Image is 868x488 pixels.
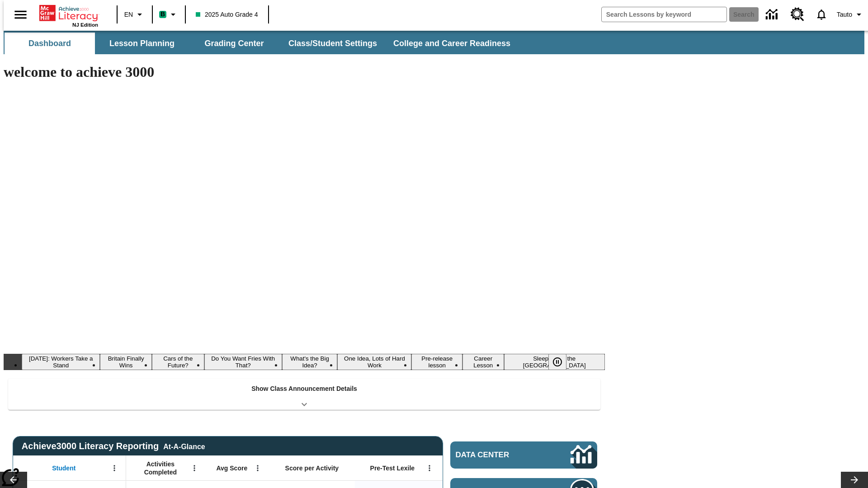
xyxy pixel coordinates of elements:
button: Slide 8 Career Lesson [462,354,504,370]
button: Open Menu [108,461,121,475]
button: College and Career Readiness [386,33,518,54]
span: Data Center [456,450,540,460]
span: Pre-Test Lexile [370,464,415,472]
button: Lesson Planning [97,33,187,54]
button: Pause [548,354,566,370]
div: At-A-Glance [163,441,205,451]
a: Notifications [810,3,833,26]
button: Slide 7 Pre-release lesson [411,354,462,370]
button: Slide 3 Cars of the Future? [152,354,204,370]
button: Lesson carousel, Next [841,472,868,488]
div: SubNavbar [4,33,519,54]
div: Pause [548,354,576,370]
input: search field [602,7,726,22]
button: Slide 1 Labor Day: Workers Take a Stand [22,354,100,370]
span: NJ Edition [72,22,98,28]
span: Avg Score [216,464,247,472]
button: Slide 4 Do You Want Fries With That? [204,354,282,370]
button: Slide 2 Britain Finally Wins [100,354,151,370]
button: Dashboard [5,33,95,54]
button: Open Menu [188,461,201,475]
a: Data Center [760,2,785,27]
button: Slide 5 What's the Big Idea? [282,354,338,370]
button: Open side menu [7,1,34,28]
button: Open Menu [251,461,264,475]
div: Show Class Announcement Details [8,379,600,410]
span: EN [124,10,133,19]
button: Open Menu [423,461,436,475]
button: Grading Center [189,33,279,54]
h1: welcome to achieve 3000 [4,64,605,80]
span: B [160,9,165,20]
span: 2025 Auto Grade 4 [196,10,258,19]
span: Achieve3000 Literacy Reporting [22,441,205,451]
button: Profile/Settings [833,6,868,23]
button: Class/Student Settings [281,33,384,54]
button: Slide 6 One Idea, Lots of Hard Work [337,354,411,370]
a: Resource Center, Will open in new tab [785,2,810,27]
span: Score per Activity [285,464,339,472]
span: Tauto [837,10,852,19]
span: Activities Completed [131,460,190,476]
button: Language: EN, Select a language [120,6,149,23]
button: Slide 9 Sleepless in the Animal Kingdom [504,354,605,370]
div: Home [39,3,98,28]
div: SubNavbar [4,31,864,54]
button: Boost Class color is mint green. Change class color [156,6,182,23]
a: Home [39,4,98,22]
span: Student [52,464,75,472]
p: Show Class Announcement Details [251,384,357,394]
a: Data Center [450,441,597,469]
